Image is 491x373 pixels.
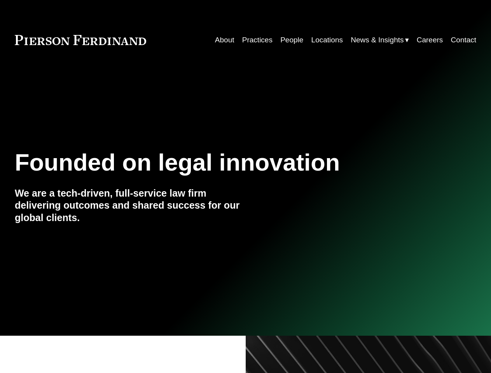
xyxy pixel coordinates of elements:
[215,33,234,47] a: About
[451,33,477,47] a: Contact
[280,33,303,47] a: People
[242,33,273,47] a: Practices
[15,149,399,176] h1: Founded on legal innovation
[351,33,404,47] span: News & Insights
[311,33,343,47] a: Locations
[351,33,409,47] a: folder dropdown
[15,187,246,225] h4: We are a tech-driven, full-service law firm delivering outcomes and shared success for our global...
[417,33,443,47] a: Careers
